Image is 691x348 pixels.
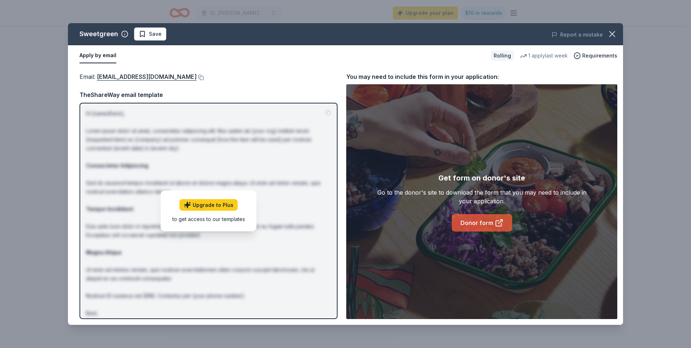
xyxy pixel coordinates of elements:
strong: Consectetur Adipiscing [86,162,148,169]
span: Email : [80,73,197,80]
div: TheShareWay email template [80,90,338,99]
div: 1 apply last week [520,51,568,60]
div: to get access to our templates [172,215,245,222]
div: Sweetgreen [80,28,118,40]
div: Go to the donor's site to download the form that you may need to include in your application. [373,188,590,205]
a: [EMAIL_ADDRESS][DOMAIN_NAME] [97,72,197,81]
button: Save [134,27,166,41]
strong: Magna Aliqua [86,249,121,255]
a: Donor form [452,214,512,232]
div: Rolling [491,51,514,61]
p: Hi [name/there], Lorem ipsum dolor sit amet, consectetur adipiscing elit. Nos autem ab [your org]... [86,109,331,326]
a: Upgrade to Plus [180,199,238,211]
button: Report a mistake [551,30,603,39]
div: You may need to include this form in your application: [346,72,617,81]
strong: Tempor Incididunt [86,206,133,212]
span: Requirements [582,51,617,60]
span: Save [149,30,162,38]
button: Apply by email [80,48,116,63]
div: Get form on donor's site [438,172,525,184]
button: Requirements [574,51,617,60]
